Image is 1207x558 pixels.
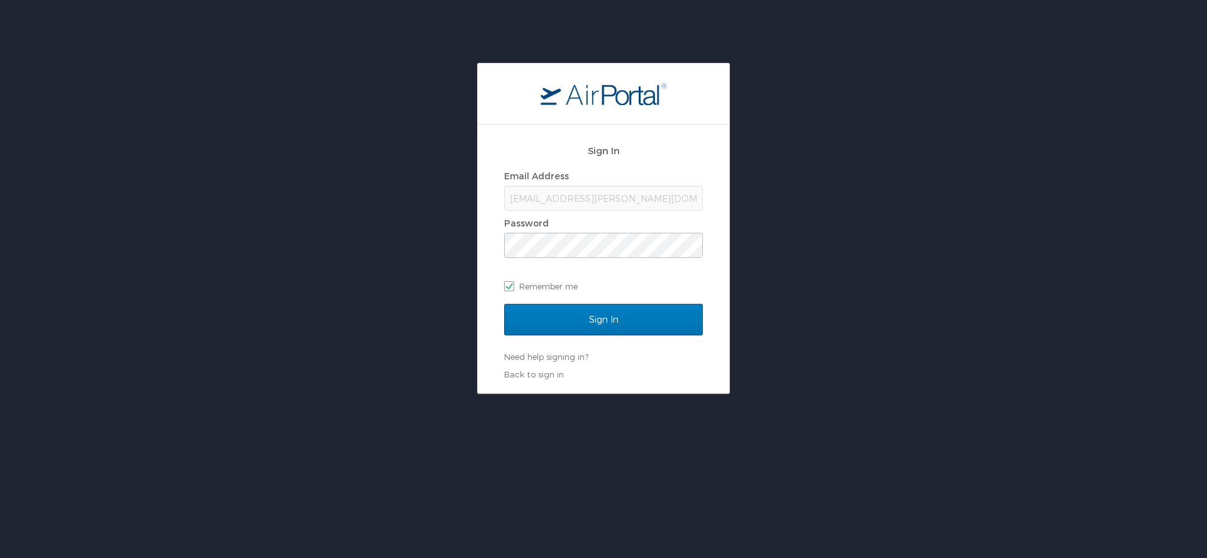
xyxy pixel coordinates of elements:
input: Sign In [504,304,703,335]
h2: Sign In [504,143,703,158]
label: Email Address [504,170,569,181]
a: Need help signing in? [504,352,588,362]
label: Remember me [504,277,703,296]
img: logo [541,82,666,105]
a: Back to sign in [504,369,564,379]
label: Password [504,218,549,228]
